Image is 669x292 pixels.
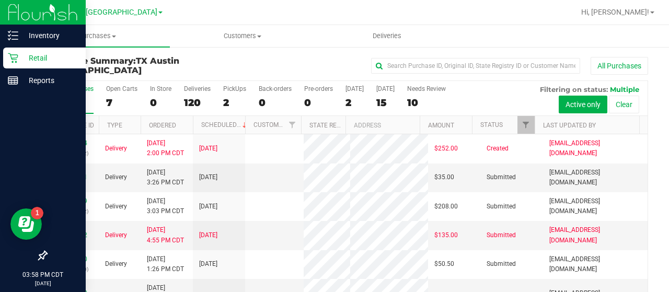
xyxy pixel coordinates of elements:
[259,85,292,92] div: Back-orders
[18,29,81,42] p: Inventory
[107,122,122,129] a: Type
[581,8,649,16] span: Hi, [PERSON_NAME]!
[5,270,81,279] p: 03:58 PM CDT
[309,122,364,129] a: State Registry ID
[150,85,171,92] div: In Store
[10,208,42,240] iframe: Resource center
[345,97,364,109] div: 2
[549,138,641,158] span: [EMAIL_ADDRESS][DOMAIN_NAME]
[223,97,246,109] div: 2
[149,122,176,129] a: Ordered
[147,168,184,188] span: [DATE] 3:26 PM CDT
[46,56,179,75] span: TX Austin [GEOGRAPHIC_DATA]
[105,230,127,240] span: Delivery
[105,259,127,269] span: Delivery
[170,31,314,41] span: Customers
[8,30,18,41] inline-svg: Inventory
[147,196,184,216] span: [DATE] 3:03 PM CDT
[283,116,301,134] a: Filter
[434,172,454,182] span: $35.00
[376,85,395,92] div: [DATE]
[170,25,315,47] a: Customers
[315,25,459,47] a: Deliveries
[150,97,171,109] div: 0
[434,259,454,269] span: $50.50
[253,121,286,129] a: Customer
[540,85,608,94] span: Filtering on status:
[18,52,81,64] p: Retail
[517,116,535,134] a: Filter
[609,96,639,113] button: Clear
[610,85,639,94] span: Multiple
[147,225,184,245] span: [DATE] 4:55 PM CDT
[184,97,211,109] div: 120
[434,202,458,212] span: $208.00
[549,254,641,274] span: [EMAIL_ADDRESS][DOMAIN_NAME]
[487,230,516,240] span: Submitted
[345,116,420,134] th: Address
[106,85,137,92] div: Open Carts
[25,31,170,41] span: Purchases
[105,144,127,154] span: Delivery
[407,97,446,109] div: 10
[434,230,458,240] span: $135.00
[376,97,395,109] div: 15
[487,144,509,154] span: Created
[543,122,596,129] a: Last Updated By
[18,74,81,87] p: Reports
[31,207,43,219] iframe: Resource center unread badge
[359,31,416,41] span: Deliveries
[259,97,292,109] div: 0
[199,202,217,212] span: [DATE]
[345,85,364,92] div: [DATE]
[304,85,333,92] div: Pre-orders
[201,121,249,129] a: Scheduled
[147,254,184,274] span: [DATE] 1:26 PM CDT
[371,58,580,74] input: Search Purchase ID, Original ID, State Registry ID or Customer Name...
[487,202,516,212] span: Submitted
[106,97,137,109] div: 7
[8,75,18,86] inline-svg: Reports
[46,56,247,75] h3: Purchase Summary:
[428,122,454,129] a: Amount
[199,230,217,240] span: [DATE]
[184,85,211,92] div: Deliveries
[480,121,503,129] a: Status
[199,172,217,182] span: [DATE]
[199,259,217,269] span: [DATE]
[25,25,170,47] a: Purchases
[223,85,246,92] div: PickUps
[51,8,157,17] span: TX Austin [GEOGRAPHIC_DATA]
[487,172,516,182] span: Submitted
[549,168,641,188] span: [EMAIL_ADDRESS][DOMAIN_NAME]
[591,57,648,75] button: All Purchases
[487,259,516,269] span: Submitted
[8,53,18,63] inline-svg: Retail
[147,138,184,158] span: [DATE] 2:00 PM CDT
[5,279,81,287] p: [DATE]
[407,85,446,92] div: Needs Review
[559,96,607,113] button: Active only
[105,172,127,182] span: Delivery
[549,196,641,216] span: [EMAIL_ADDRESS][DOMAIN_NAME]
[549,225,641,245] span: [EMAIL_ADDRESS][DOMAIN_NAME]
[434,144,458,154] span: $252.00
[105,202,127,212] span: Delivery
[304,97,333,109] div: 0
[199,144,217,154] span: [DATE]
